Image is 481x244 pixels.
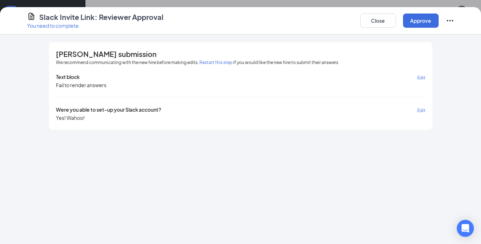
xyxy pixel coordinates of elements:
span: Yes! Wahoo! [56,114,85,121]
button: Restart this step [199,59,232,66]
button: Edit [417,106,425,114]
span: Were you able to set-up your Slack account? [56,106,161,114]
span: Edit [417,108,425,113]
button: Close [360,14,396,28]
button: Approve [403,14,439,28]
span: Edit [417,75,425,80]
span: We recommend communicating with the new hire before making edits. if you would like the new hire ... [56,59,338,66]
h4: Slack Invite Link: Reviewer Approval [39,12,163,22]
div: Fail to render answers [56,81,106,89]
svg: Ellipses [446,16,454,25]
p: You need to complete [27,22,163,29]
svg: CustomFormIcon [27,12,36,21]
button: Edit [417,73,425,81]
span: Text block [56,73,80,81]
span: [PERSON_NAME] submission [56,51,157,58]
div: Open Intercom Messenger [457,220,474,237]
